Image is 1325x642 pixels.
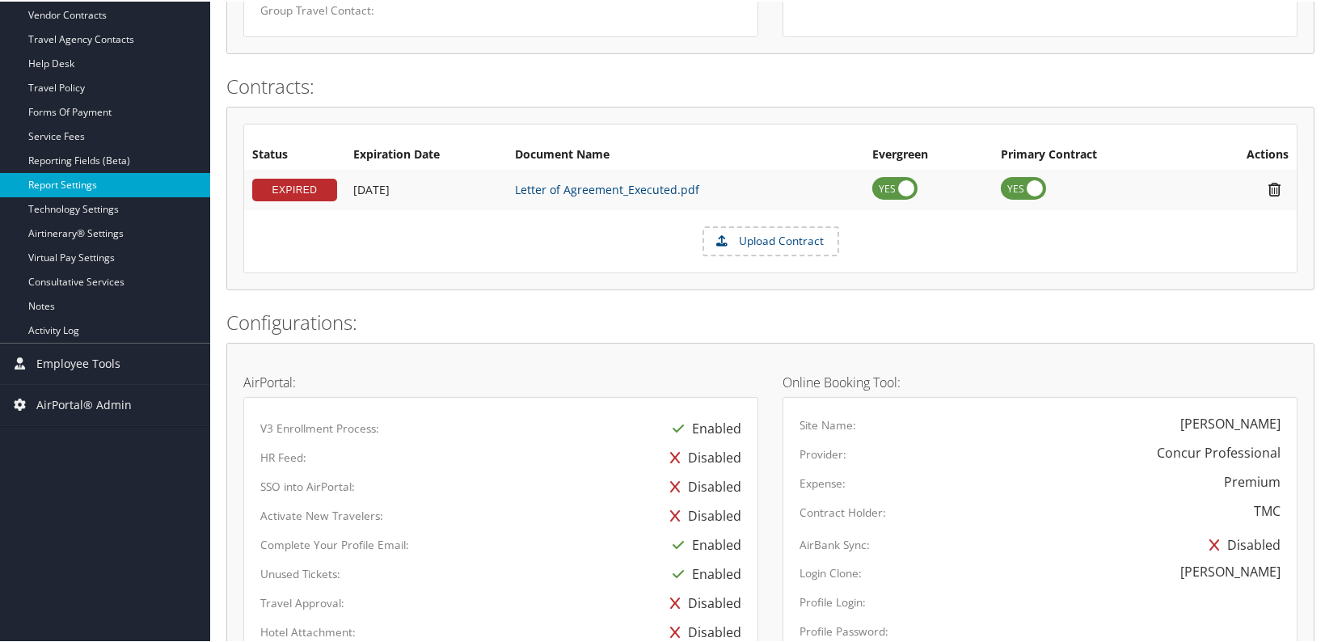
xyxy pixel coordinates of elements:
[1224,471,1281,490] div: Premium
[1260,180,1289,196] i: Remove Contract
[704,226,838,254] label: Upload Contract
[800,445,846,461] label: Provider:
[507,139,864,168] th: Document Name
[993,139,1193,168] th: Primary Contract
[36,342,120,382] span: Employee Tools
[244,139,345,168] th: Status
[1180,412,1281,432] div: [PERSON_NAME]
[243,374,758,387] h4: AirPortal:
[662,500,741,529] div: Disabled
[252,177,337,200] div: EXPIRED
[515,180,699,196] a: Letter of Agreement_Executed.pdf
[260,448,306,464] label: HR Feed:
[260,623,356,639] label: Hotel Attachment:
[800,593,866,609] label: Profile Login:
[260,593,344,610] label: Travel Approval:
[1157,441,1281,461] div: Concur Professional
[36,383,132,424] span: AirPortal® Admin
[353,181,499,196] div: Add/Edit Date
[800,564,862,580] label: Login Clone:
[260,477,355,493] label: SSO into AirPortal:
[226,71,1314,99] h2: Contracts:
[665,529,741,558] div: Enabled
[800,474,846,490] label: Expense:
[226,307,1314,335] h2: Configurations:
[665,558,741,587] div: Enabled
[1254,500,1281,519] div: TMC
[662,587,741,616] div: Disabled
[783,374,1298,387] h4: Online Booking Tool:
[260,535,409,551] label: Complete Your Profile Email:
[260,419,379,435] label: V3 Enrollment Process:
[662,471,741,500] div: Disabled
[800,416,856,432] label: Site Name:
[662,441,741,471] div: Disabled
[800,622,888,638] label: Profile Password:
[1201,529,1281,558] div: Disabled
[800,535,870,551] label: AirBank Sync:
[1193,139,1297,168] th: Actions
[345,139,507,168] th: Expiration Date
[260,506,383,522] label: Activate New Travelers:
[260,1,404,17] label: Group Travel Contact:
[665,412,741,441] div: Enabled
[353,180,390,196] span: [DATE]
[260,564,340,581] label: Unused Tickets:
[864,139,993,168] th: Evergreen
[800,503,886,519] label: Contract Holder:
[1180,560,1281,580] div: [PERSON_NAME]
